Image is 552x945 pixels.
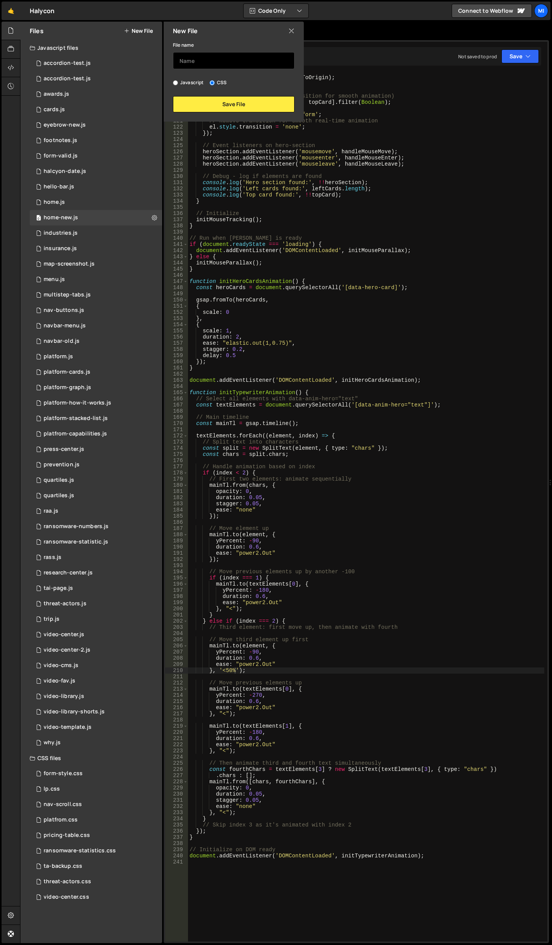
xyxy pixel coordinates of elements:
div: 230 [165,791,188,797]
div: footnotes.js [44,137,77,144]
div: 201 [165,612,188,618]
div: 154 [165,322,188,328]
button: Save [501,49,539,63]
div: platform-how-it-works.js [44,400,111,406]
div: 143 [165,254,188,260]
div: nav-scroll.css [44,801,82,808]
div: 6189/36192.js [30,673,162,689]
div: 194 [165,569,188,575]
div: 147 [165,278,188,285]
div: 185 [165,513,188,519]
div: platform-graph.js [44,384,91,391]
div: 227 [165,772,188,779]
a: Mi [534,4,548,18]
div: 6189/30091.css [30,859,162,874]
div: ta-backup.css [44,863,82,870]
div: 6189/37423.js [30,426,162,442]
div: 6189/15495.js [30,349,162,364]
div: 175 [165,451,188,457]
div: 226 [165,766,188,772]
div: 122 [165,124,188,130]
div: 6189/12584.js [30,519,162,534]
div: 241 [165,859,188,865]
div: 6189/43661.css [30,797,162,812]
div: cards.js [44,106,65,113]
div: 221 [165,735,188,742]
div: 142 [165,247,188,254]
div: threat-actors.js [44,600,86,607]
div: 192 [165,556,188,562]
h2: New File [173,27,198,35]
div: insurance.js [44,245,77,252]
div: 146 [165,272,188,278]
div: 6189/43633.js [30,303,162,318]
div: 182 [165,495,188,501]
div: 214 [165,692,188,698]
div: 128 [165,161,188,167]
div: 6189/36736.css [30,828,162,843]
div: 6189/18852.js [30,179,162,195]
div: 6189/37034.js [30,611,162,627]
div: 172 [165,433,188,439]
div: form-valid.js [44,152,78,159]
div: 6189/12195.js [30,735,162,750]
label: CSS [210,79,227,86]
div: 6189/29553.js [30,704,162,720]
div: 6189/44099.css [30,781,162,797]
a: 🤙 [2,2,20,20]
div: quartiles.js [44,477,74,484]
div: tai-page.js [44,585,73,592]
div: 153 [165,315,188,322]
div: platfrom-capabilities.js [44,430,107,437]
div: video-library-shorts.js [44,708,105,715]
div: 124 [165,136,188,142]
div: 161 [165,365,188,371]
div: 144 [165,260,188,266]
div: 164 [165,383,188,390]
div: video-center.js [44,631,84,638]
div: why.js [44,739,61,746]
div: 6189/23356.js [30,148,162,164]
div: 178 [165,470,188,476]
div: 169 [165,414,188,420]
div: 6189/30861.js [30,102,162,117]
div: 213 [165,686,188,692]
div: 222 [165,742,188,748]
div: 181 [165,488,188,495]
div: 137 [165,217,188,223]
div: ransomware-statistic.js [44,539,108,545]
div: 6189/29467.js [30,256,162,272]
div: home.js [44,199,65,206]
div: 190 [165,544,188,550]
div: 130 [165,173,188,180]
div: 177 [165,464,188,470]
div: 234 [165,816,188,822]
div: 6189/28776.js [30,642,162,658]
div: 6189/36539.js [30,380,162,395]
div: ransomware-numbers.js [44,523,108,530]
div: 162 [165,371,188,377]
div: 229 [165,785,188,791]
div: accordion-test.js [44,60,91,67]
div: 179 [165,476,188,482]
div: threat-actors.css [44,878,91,885]
div: multistep-tabs.js [44,291,91,298]
div: 125 [165,142,188,149]
div: 6189/15230.js [30,442,162,457]
div: accordion-test.js [44,75,91,82]
div: 151 [165,303,188,309]
div: 129 [165,167,188,173]
div: 134 [165,198,188,204]
div: 198 [165,593,188,600]
div: 156 [165,334,188,340]
div: platform-stacked-list.js [44,415,108,422]
div: ransomware-statistics.css [44,847,116,854]
label: Javascript [173,79,204,86]
div: 6189/36566.css [30,812,162,828]
div: 180 [165,482,188,488]
div: 211 [165,674,188,680]
div: Not saved to prod [458,53,497,60]
div: lp.css [44,786,60,793]
div: 6189/12432.js [30,225,162,241]
div: 203 [165,624,188,630]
